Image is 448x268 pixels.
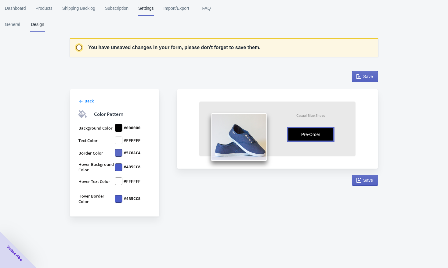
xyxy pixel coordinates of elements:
span: Save [363,74,373,79]
span: Settings [138,0,154,16]
span: Back [85,98,94,104]
button: Save [352,175,378,186]
label: #FFFFFF [124,179,141,184]
label: #FFFFFF [124,138,141,143]
button: Save [352,71,378,82]
span: Products [36,0,52,16]
div: Color Pattern [94,110,124,118]
span: Dashboard [5,0,26,16]
span: Save [363,178,373,183]
span: Subscription [105,0,128,16]
label: Border Color [78,149,115,157]
span: General [5,16,20,32]
label: Background Color [78,124,115,132]
span: Shipping Backlog [62,0,95,16]
p: You have unsaved changes in your form, please don't forget to save them. [88,44,261,51]
img: shoes.png [211,113,267,161]
label: #4B5CC8 [124,196,141,202]
span: Design [30,16,45,32]
label: #5C6AC4 [124,150,141,156]
label: Hover Border Color [78,193,115,204]
label: #4B5CC8 [124,164,141,170]
label: Hover Text Color [78,177,115,185]
label: #000000 [124,125,141,131]
button: Pre-Order [287,127,334,142]
span: Subscribe [5,244,24,263]
span: FAQ [199,0,214,16]
label: Text Color [78,137,115,144]
span: Import/Export [164,0,189,16]
label: Hover Background Color [78,162,115,173]
div: Casual Blue Shoes [296,113,325,118]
